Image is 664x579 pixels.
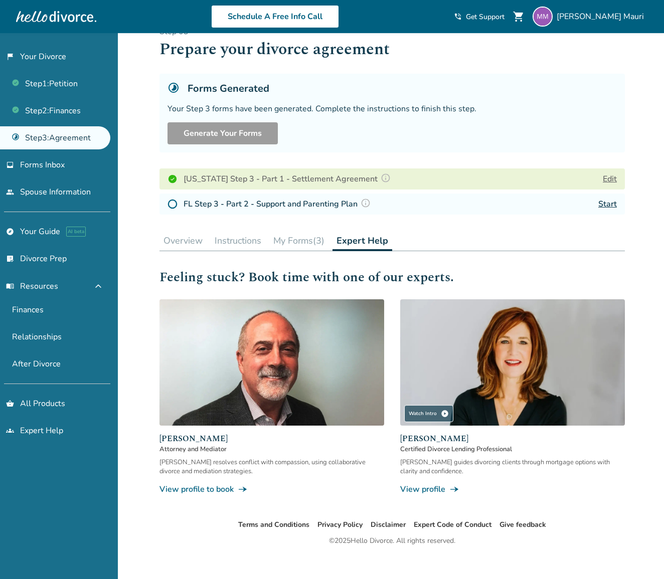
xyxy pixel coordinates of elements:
img: Not Started [168,199,178,209]
span: flag_2 [6,53,14,61]
a: Start [598,199,617,210]
span: Get Support [466,12,505,22]
span: phone_in_talk [454,13,462,21]
span: Attorney and Mediator [159,445,384,454]
iframe: Chat Widget [614,531,664,579]
img: Tami Wollensak [400,299,625,426]
span: [PERSON_NAME] [400,433,625,445]
h5: Forms Generated [188,82,269,95]
a: View profile to bookline_end_arrow_notch [159,484,384,495]
li: Disclaimer [371,519,406,531]
div: [PERSON_NAME] guides divorcing clients through mortgage options with clarity and confidence. [400,458,625,476]
span: shopping_basket [6,400,14,408]
span: Forms Inbox [20,159,65,170]
span: expand_less [92,280,104,292]
span: list_alt_check [6,255,14,263]
button: Expert Help [333,231,392,251]
a: View profileline_end_arrow_notch [400,484,625,495]
span: line_end_arrow_notch [449,484,459,494]
a: Expert Code of Conduct [414,520,491,529]
h2: Feeling stuck? Book time with one of our experts. [159,267,625,287]
button: Overview [159,231,207,251]
button: Generate Your Forms [168,122,278,144]
span: Certified Divorce Lending Professional [400,445,625,454]
span: people [6,188,14,196]
img: Question Mark [361,198,371,208]
span: groups [6,427,14,435]
button: Instructions [211,231,265,251]
a: phone_in_talkGet Support [454,12,505,22]
span: play_circle [441,410,449,418]
span: [PERSON_NAME] [159,433,384,445]
li: Give feedback [500,519,546,531]
img: Completed [168,174,178,184]
a: Privacy Policy [317,520,363,529]
span: shopping_cart [513,11,525,23]
span: inbox [6,161,14,169]
span: menu_book [6,282,14,290]
div: © 2025 Hello Divorce. All rights reserved. [329,535,455,547]
span: Resources [6,281,58,292]
span: [PERSON_NAME] Mauri [557,11,648,22]
img: michelle.dowd@outlook.com [533,7,553,27]
div: Your Step 3 forms have been generated. Complete the instructions to finish this step. [168,103,617,114]
button: Edit [603,173,617,185]
h1: Prepare your divorce agreement [159,37,625,62]
a: Schedule A Free Info Call [211,5,339,28]
span: AI beta [66,227,86,237]
div: [PERSON_NAME] resolves conflict with compassion, using collaborative divorce and mediation strate... [159,458,384,476]
h4: FL Step 3 - Part 2 - Support and Parenting Plan [184,198,374,211]
span: line_end_arrow_notch [238,484,248,494]
img: Anthony Diaz [159,299,384,426]
span: explore [6,228,14,236]
h4: [US_STATE] Step 3 - Part 1 - Settlement Agreement [184,172,394,185]
a: Terms and Conditions [238,520,309,529]
img: Question Mark [381,173,391,183]
button: My Forms(3) [269,231,328,251]
div: Watch Intro [404,405,453,422]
